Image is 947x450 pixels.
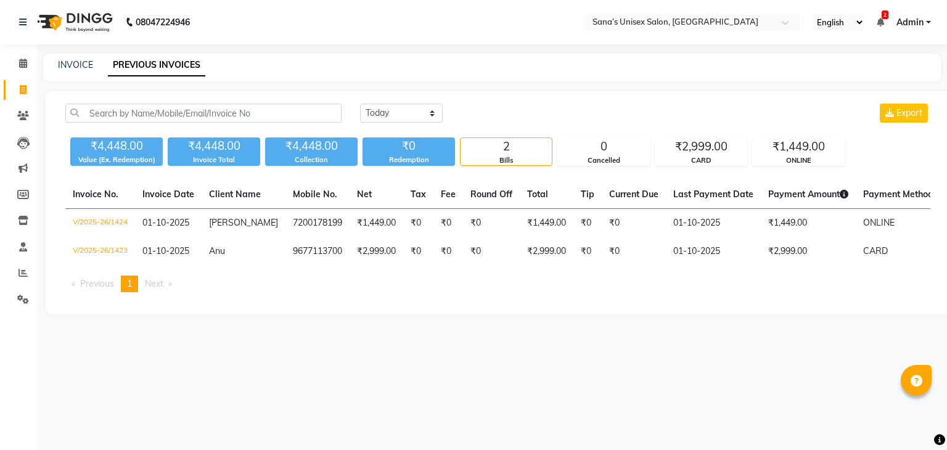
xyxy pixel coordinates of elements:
div: CARD [655,155,747,166]
td: ₹2,999.00 [520,237,573,266]
span: Invoice No. [73,189,118,200]
td: ₹0 [602,237,666,266]
a: INVOICE [58,59,93,70]
span: Admin [896,16,924,29]
td: ₹1,449.00 [520,209,573,238]
span: Previous [80,278,114,289]
span: Anu [209,245,225,256]
span: CARD [863,245,888,256]
td: 01-10-2025 [666,237,761,266]
span: Client Name [209,189,261,200]
span: Next [145,278,163,289]
td: V/2025-26/1424 [65,209,135,238]
div: Value (Ex. Redemption) [70,155,163,165]
span: Current Due [609,189,658,200]
div: Invoice Total [168,155,260,165]
td: 01-10-2025 [666,209,761,238]
td: ₹1,449.00 [350,209,403,238]
a: 2 [877,17,884,28]
td: 7200178199 [285,209,350,238]
div: ₹4,448.00 [70,137,163,155]
span: Payment Methods [863,189,946,200]
td: ₹2,999.00 [761,237,856,266]
div: Bills [461,155,552,166]
div: Collection [265,155,358,165]
img: logo [31,5,116,39]
div: ₹1,449.00 [753,138,844,155]
span: 01-10-2025 [142,217,189,228]
span: Last Payment Date [673,189,753,200]
span: Mobile No. [293,189,337,200]
b: 08047224946 [136,5,190,39]
div: Cancelled [558,155,649,166]
nav: Pagination [65,276,930,292]
span: 2 [882,10,888,19]
div: ₹4,448.00 [168,137,260,155]
span: Net [357,189,372,200]
td: ₹0 [463,237,520,266]
span: Round Off [470,189,512,200]
div: ₹0 [363,137,455,155]
input: Search by Name/Mobile/Email/Invoice No [65,104,342,123]
td: ₹1,449.00 [761,209,856,238]
td: ₹2,999.00 [350,237,403,266]
span: ONLINE [863,217,895,228]
td: ₹0 [403,237,433,266]
span: Payment Amount [768,189,848,200]
div: 0 [558,138,649,155]
td: ₹0 [433,209,463,238]
span: Export [896,107,922,118]
span: Tip [581,189,594,200]
td: ₹0 [573,237,602,266]
div: ₹2,999.00 [655,138,747,155]
span: Fee [441,189,456,200]
a: PREVIOUS INVOICES [108,54,205,76]
div: 2 [461,138,552,155]
button: Export [880,104,928,123]
span: 1 [127,278,132,289]
span: [PERSON_NAME] [209,217,278,228]
td: ₹0 [403,209,433,238]
td: 9677113700 [285,237,350,266]
div: ₹4,448.00 [265,137,358,155]
div: Redemption [363,155,455,165]
td: ₹0 [602,209,666,238]
td: ₹0 [463,209,520,238]
span: 01-10-2025 [142,245,189,256]
div: ONLINE [753,155,844,166]
span: Total [527,189,548,200]
td: V/2025-26/1423 [65,237,135,266]
span: Invoice Date [142,189,194,200]
span: Tax [411,189,426,200]
td: ₹0 [573,209,602,238]
td: ₹0 [433,237,463,266]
